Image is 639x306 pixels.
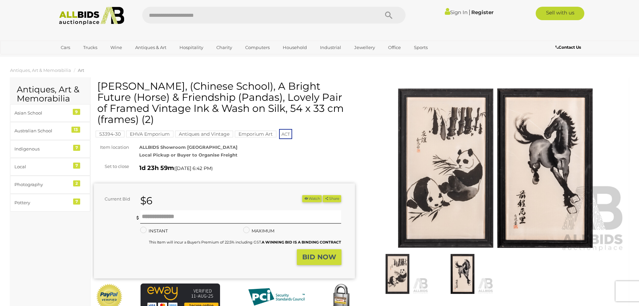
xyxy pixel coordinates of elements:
[10,104,90,122] a: Asian School 9
[243,227,274,235] label: MAXIMUM
[302,253,336,261] strong: BID NOW
[10,140,90,158] a: Indigenous 7
[175,165,211,171] span: [DATE] 6:42 PM
[106,42,126,53] a: Wine
[365,84,626,252] img: Artist Unknown, (Chinese School), A Bright Future (Horse) & Friendship (Pandas), Lovely Pair of F...
[73,163,80,169] div: 7
[302,195,322,202] button: Watch
[14,181,70,188] div: Photography
[97,81,353,125] h1: [PERSON_NAME], (Chinese School), A Bright Future (Horse) & Friendship (Pandas), Lovely Pair of Fr...
[367,254,428,294] img: Artist Unknown, (Chinese School), A Bright Future (Horse) & Friendship (Pandas), Lovely Pair of F...
[350,42,379,53] a: Jewellery
[78,68,84,73] a: Art
[278,42,311,53] a: Household
[174,166,213,171] span: ( )
[89,143,134,151] div: Item location
[140,194,152,207] strong: $6
[212,42,236,53] a: Charity
[14,145,70,153] div: Indigenous
[14,199,70,207] div: Pottery
[471,9,493,15] a: Register
[316,42,345,53] a: Industrial
[139,152,237,158] strong: Local Pickup or Buyer to Organise Freight
[140,227,168,235] label: INSTANT
[297,249,341,265] button: BID NOW
[262,240,341,245] b: A WINNING BID IS A BINDING CONTRACT
[235,131,276,137] a: Emporium Art
[323,195,341,202] button: Share
[10,194,90,212] a: Pottery 7
[73,109,80,115] div: 9
[372,7,406,24] button: Search
[79,42,102,53] a: Trucks
[10,68,71,73] a: Antiques, Art & Memorabilia
[139,144,237,150] strong: ALLBIDS Showroom [GEOGRAPHIC_DATA]
[384,42,405,53] a: Office
[469,8,470,16] span: |
[56,42,74,53] a: Cars
[10,158,90,176] a: Local 7
[126,131,173,137] a: EHVA Emporium
[17,85,84,103] h2: Antiques, Art & Memorabilia
[14,163,70,171] div: Local
[94,195,135,203] div: Current Bid
[536,7,584,20] a: Sell with us
[410,42,432,53] a: Sports
[131,42,171,53] a: Antiques & Art
[89,163,134,170] div: Set to close
[445,9,468,15] a: Sign In
[73,145,80,151] div: 7
[10,176,90,193] a: Photography 2
[139,164,174,172] strong: 1d 23h 59m
[73,180,80,186] div: 2
[279,129,292,139] span: ACT
[71,127,80,133] div: 13
[96,131,124,137] a: 53394-30
[10,122,90,140] a: Australian School 13
[14,109,70,117] div: Asian School
[56,53,113,64] a: [GEOGRAPHIC_DATA]
[555,44,583,51] a: Contact Us
[73,199,80,205] div: 7
[149,240,341,245] small: This Item will incur a Buyer's Premium of 22.5% including GST.
[55,7,128,25] img: Allbids.com.au
[302,195,322,202] li: Watch this item
[241,42,274,53] a: Computers
[175,131,233,137] a: Antiques and Vintage
[175,42,208,53] a: Hospitality
[14,127,70,135] div: Australian School
[432,254,493,294] img: Artist Unknown, (Chinese School), A Bright Future (Horse) & Friendship (Pandas), Lovely Pair of F...
[555,45,581,50] b: Contact Us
